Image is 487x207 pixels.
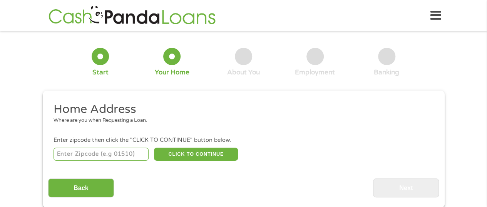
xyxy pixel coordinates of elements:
[227,68,260,77] div: About You
[374,68,399,77] div: Banking
[295,68,335,77] div: Employment
[155,68,189,77] div: Your Home
[154,148,238,161] button: CLICK TO CONTINUE
[54,148,149,161] input: Enter Zipcode (e.g 01510)
[48,178,114,197] input: Back
[54,117,428,125] div: Where are you when Requesting a Loan.
[46,5,218,27] img: GetLoanNow Logo
[373,178,439,197] input: Next
[54,102,428,117] h2: Home Address
[92,68,109,77] div: Start
[54,136,433,145] div: Enter zipcode then click the "CLICK TO CONTINUE" button below.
